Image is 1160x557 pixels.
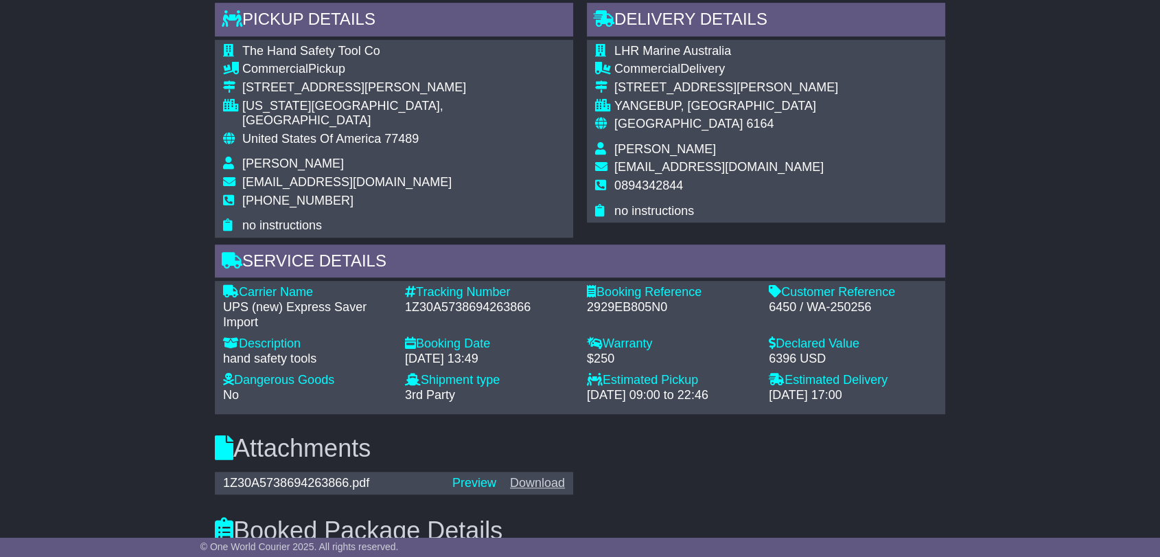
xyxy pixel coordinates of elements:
[216,476,445,491] div: 1Z30A5738694263866.pdf
[614,62,680,76] span: Commercial
[242,218,322,232] span: no instructions
[242,44,380,58] span: The Hand Safety Tool Co
[242,80,565,95] div: [STREET_ADDRESS][PERSON_NAME]
[614,179,683,192] span: 0894342844
[769,373,937,388] div: Estimated Delivery
[614,204,694,218] span: no instructions
[242,62,308,76] span: Commercial
[223,352,391,367] div: hand safety tools
[242,175,452,189] span: [EMAIL_ADDRESS][DOMAIN_NAME]
[614,160,824,174] span: [EMAIL_ADDRESS][DOMAIN_NAME]
[614,99,838,114] div: YANGEBUP, [GEOGRAPHIC_DATA]
[614,80,838,95] div: [STREET_ADDRESS][PERSON_NAME]
[223,300,391,330] div: UPS (new) Express Saver Import
[242,99,565,128] div: [US_STATE][GEOGRAPHIC_DATA], [GEOGRAPHIC_DATA]
[405,373,573,388] div: Shipment type
[223,388,239,402] span: No
[587,285,755,300] div: Booking Reference
[405,337,573,352] div: Booking Date
[215,245,945,282] div: Service Details
[587,300,755,315] div: 2929EB805N0
[200,541,399,552] span: © One World Courier 2025. All rights reserved.
[452,476,496,490] a: Preview
[614,117,743,130] span: [GEOGRAPHIC_DATA]
[587,352,755,367] div: $250
[614,62,838,77] div: Delivery
[746,117,774,130] span: 6164
[769,285,937,300] div: Customer Reference
[215,517,945,545] h3: Booked Package Details
[769,337,937,352] div: Declared Value
[242,157,344,170] span: [PERSON_NAME]
[405,388,455,402] span: 3rd Party
[242,62,565,77] div: Pickup
[769,300,937,315] div: 6450 / WA-250256
[215,3,573,40] div: Pickup Details
[405,285,573,300] div: Tracking Number
[587,3,945,40] div: Delivery Details
[223,337,391,352] div: Description
[384,132,419,146] span: 77489
[242,194,353,207] span: [PHONE_NUMBER]
[614,142,716,156] span: [PERSON_NAME]
[587,337,755,352] div: Warranty
[215,435,945,462] h3: Attachments
[510,476,565,490] a: Download
[405,300,573,315] div: 1Z30A5738694263866
[769,352,937,367] div: 6396 USD
[769,388,937,403] div: [DATE] 17:00
[614,44,731,58] span: LHR Marine Australia
[242,132,381,146] span: United States Of America
[223,373,391,388] div: Dangerous Goods
[223,285,391,300] div: Carrier Name
[587,373,755,388] div: Estimated Pickup
[587,388,755,403] div: [DATE] 09:00 to 22:46
[405,352,573,367] div: [DATE] 13:49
